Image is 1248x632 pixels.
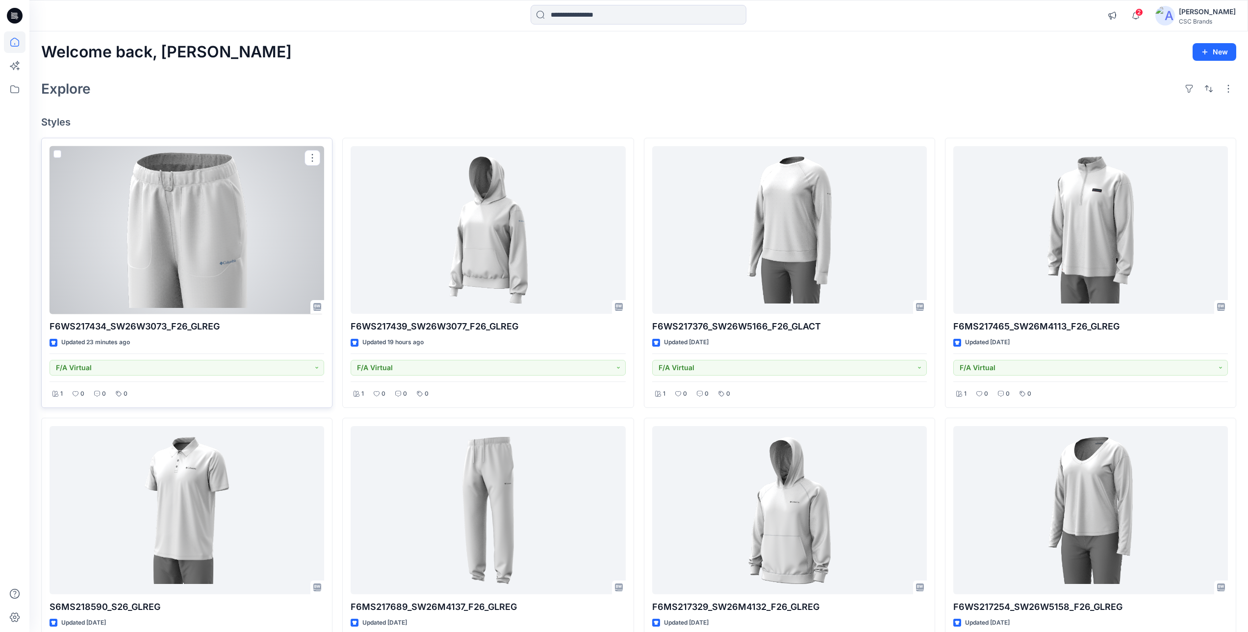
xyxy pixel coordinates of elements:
[984,389,988,399] p: 0
[1135,8,1143,16] span: 2
[964,389,967,399] p: 1
[351,146,625,314] a: F6WS217439_SW26W3077_F26_GLREG
[425,389,429,399] p: 0
[41,43,292,61] h2: Welcome back, [PERSON_NAME]
[351,600,625,614] p: F6MS217689_SW26M4137_F26_GLREG
[965,337,1010,348] p: Updated [DATE]
[726,389,730,399] p: 0
[362,618,407,628] p: Updated [DATE]
[652,146,927,314] a: F6WS217376_SW26W5166_F26_GLACT
[80,389,84,399] p: 0
[705,389,709,399] p: 0
[1179,18,1236,25] div: CSC Brands
[1155,6,1175,25] img: avatar
[60,389,63,399] p: 1
[1179,6,1236,18] div: [PERSON_NAME]
[652,320,927,333] p: F6WS217376_SW26W5166_F26_GLACT
[1193,43,1236,61] button: New
[362,337,424,348] p: Updated 19 hours ago
[61,337,130,348] p: Updated 23 minutes ago
[41,81,91,97] h2: Explore
[965,618,1010,628] p: Updated [DATE]
[351,320,625,333] p: F6WS217439_SW26W3077_F26_GLREG
[664,337,709,348] p: Updated [DATE]
[403,389,407,399] p: 0
[50,426,324,594] a: S6MS218590_S26_GLREG
[124,389,127,399] p: 0
[953,600,1228,614] p: F6WS217254_SW26W5158_F26_GLREG
[953,146,1228,314] a: F6MS217465_SW26M4113_F26_GLREG
[61,618,106,628] p: Updated [DATE]
[351,426,625,594] a: F6MS217689_SW26M4137_F26_GLREG
[50,320,324,333] p: F6WS217434_SW26W3073_F26_GLREG
[1006,389,1010,399] p: 0
[652,600,927,614] p: F6MS217329_SW26M4132_F26_GLREG
[953,320,1228,333] p: F6MS217465_SW26M4113_F26_GLREG
[663,389,665,399] p: 1
[41,116,1236,128] h4: Styles
[50,600,324,614] p: S6MS218590_S26_GLREG
[664,618,709,628] p: Updated [DATE]
[361,389,364,399] p: 1
[50,146,324,314] a: F6WS217434_SW26W3073_F26_GLREG
[953,426,1228,594] a: F6WS217254_SW26W5158_F26_GLREG
[652,426,927,594] a: F6MS217329_SW26M4132_F26_GLREG
[382,389,385,399] p: 0
[102,389,106,399] p: 0
[683,389,687,399] p: 0
[1027,389,1031,399] p: 0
